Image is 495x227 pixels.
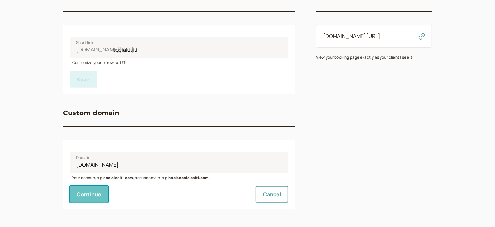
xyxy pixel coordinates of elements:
[63,108,120,118] h3: Custom domain
[103,175,133,180] b: socialositi .com
[462,195,495,227] iframe: Chat Widget
[168,175,209,180] b: book. socialositi .com
[76,154,90,161] span: Domain
[77,76,90,83] span: Save
[70,173,288,181] div: Your domain, e.g. , or subdomain, e.g.
[256,186,288,203] button: Cancel
[323,32,381,40] a: [DOMAIN_NAME][URL]
[76,46,134,54] span: [DOMAIN_NAME][URL]
[316,54,412,60] small: View your booking page exactly as your clients see it
[70,186,108,203] button: Continue
[70,152,288,173] input: Domain
[76,39,94,46] span: Short link
[70,71,97,88] button: Save
[77,191,101,198] span: Continue
[70,37,288,58] input: [DOMAIN_NAME][URL]Short link
[70,58,288,66] div: Customize your Introwise URL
